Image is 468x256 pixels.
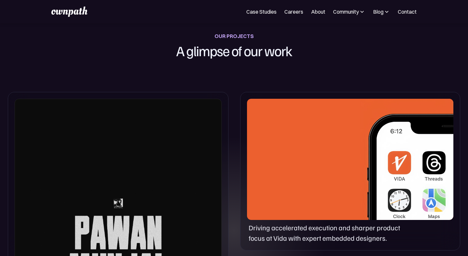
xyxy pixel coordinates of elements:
div: Blog [373,8,390,16]
div: Community [333,8,359,16]
a: Contact [398,8,417,16]
a: Careers [284,8,303,16]
div: Blog [373,8,383,16]
p: Driving accelerated execution and sharper product focus at Vida with expert embedded designers. [249,223,409,244]
a: About [311,8,325,16]
a: Case Studies [246,8,277,16]
div: OUR PROJECTS [214,32,254,41]
div: Community [333,8,365,16]
h1: A glimpse of our work [144,41,324,61]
